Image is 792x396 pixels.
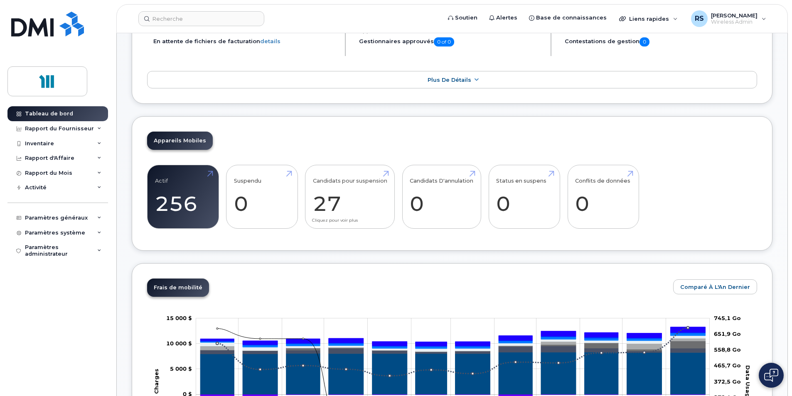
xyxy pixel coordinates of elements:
[410,169,473,224] a: Candidats D'annulation 0
[536,14,607,22] span: Base de connaissances
[359,37,544,46] h5: Gestionnaires approuvés
[434,37,454,46] span: 0 of 0
[200,352,705,394] g: Plan Tarifaire
[153,37,338,45] li: En attente de fichiers de facturation
[711,12,758,19] span: [PERSON_NAME]
[166,340,192,347] g: 0 $
[166,340,192,347] tspan: 10 000 $
[496,169,552,224] a: Status en suspens 0
[170,365,192,372] g: 0 $
[428,77,471,83] span: Plus de détails
[155,169,211,224] a: Actif 256
[695,14,704,24] span: RS
[714,314,741,321] tspan: 745,1 Go
[153,368,160,394] tspan: Charges
[147,279,209,297] a: Frais de mobilité
[496,14,517,22] span: Alertes
[200,346,705,354] g: Frais d'Itinérance
[200,335,705,351] g: Fonctionnalités
[565,37,757,46] h5: Contestations de gestion
[685,10,772,27] div: Rémy, Serge
[166,314,192,321] g: 0 $
[455,14,477,22] span: Soutien
[673,279,757,294] button: Comparé à l'An Dernier
[714,346,741,353] tspan: 558,8 Go
[711,19,758,25] span: Wireless Admin
[764,369,778,382] img: Open chat
[138,11,264,26] input: Recherche
[680,283,750,291] span: Comparé à l'An Dernier
[313,169,387,224] a: Candidats pour suspension 27
[234,169,290,224] a: Suspendu 0
[613,10,684,27] div: Liens rapides
[483,10,523,26] a: Alertes
[523,10,612,26] a: Base de connaissances
[714,378,741,384] tspan: 372,5 Go
[640,37,649,46] span: 0
[260,38,280,44] a: details
[442,10,483,26] a: Soutien
[200,327,705,345] g: TVQ
[200,341,705,352] g: Données
[714,330,741,337] tspan: 651,9 Go
[147,132,213,150] a: Appareils Mobiles
[629,15,669,22] span: Liens rapides
[170,365,192,372] tspan: 5 000 $
[575,169,631,224] a: Conflits de données 0
[166,314,192,321] tspan: 15 000 $
[714,362,741,369] tspan: 465,7 Go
